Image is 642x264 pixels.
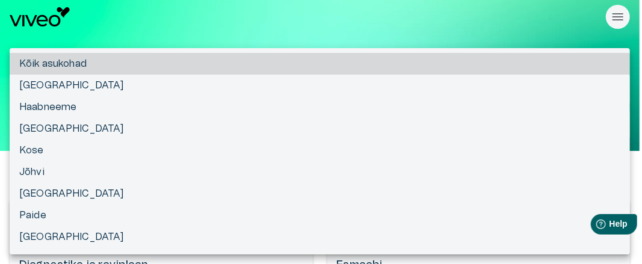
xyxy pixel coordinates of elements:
[548,209,642,243] iframe: Help widget launcher
[10,53,630,75] li: Kõik asukohad
[10,75,630,96] li: [GEOGRAPHIC_DATA]
[10,118,630,140] li: [GEOGRAPHIC_DATA]
[10,140,630,161] li: Kose
[10,161,630,183] li: Jõhvi
[10,226,630,248] li: [GEOGRAPHIC_DATA]
[10,204,630,226] li: Paide
[10,183,630,204] li: [GEOGRAPHIC_DATA]
[10,96,630,118] li: Haabneeme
